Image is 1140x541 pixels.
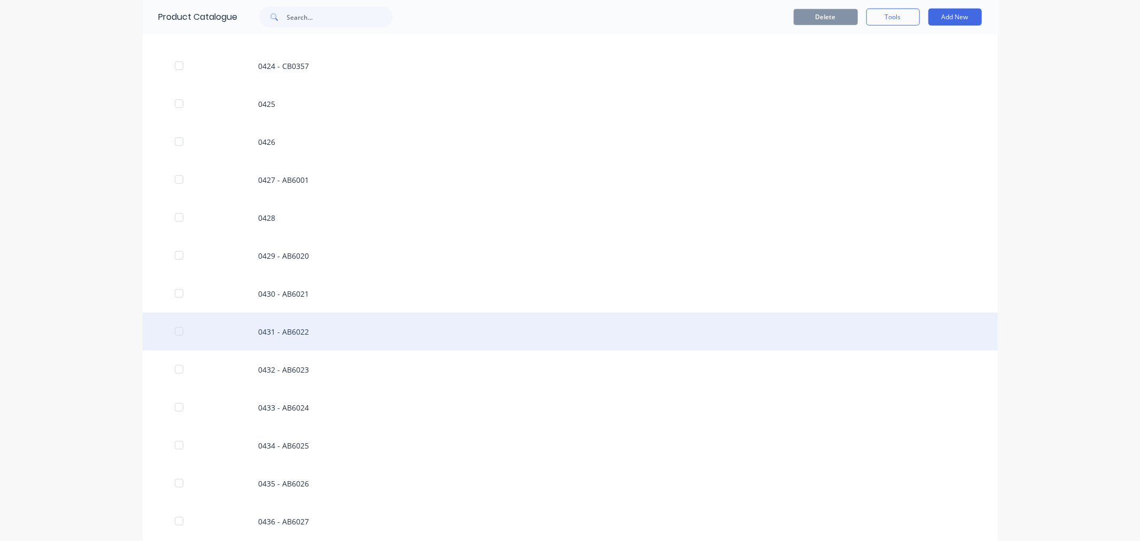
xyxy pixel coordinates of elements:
[143,351,998,389] div: 0432 - AB6023
[143,313,998,351] div: 0431 - AB6022
[866,9,920,26] button: Tools
[143,47,998,85] div: 0424 - CB0357
[143,237,998,275] div: 0429 - AB6020
[143,427,998,465] div: 0434 - AB6025
[143,123,998,161] div: 0426
[794,9,858,25] button: Delete
[143,275,998,313] div: 0430 - AB6021
[143,85,998,123] div: 0425
[143,465,998,503] div: 0435 - AB6026
[928,9,982,26] button: Add New
[143,389,998,427] div: 0433 - AB6024
[287,6,393,28] input: Search...
[143,161,998,199] div: 0427 - AB6001
[143,503,998,540] div: 0436 - AB6027
[143,199,998,237] div: 0428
